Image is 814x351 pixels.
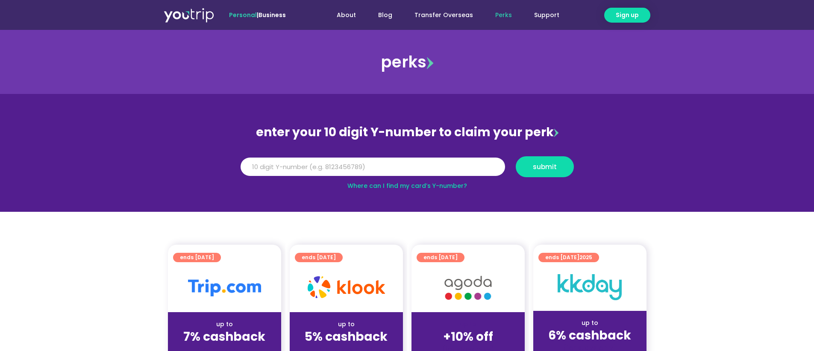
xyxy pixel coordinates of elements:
span: ends [DATE] [423,253,458,262]
div: up to [175,320,274,329]
a: Support [523,7,570,23]
div: up to [540,319,640,328]
form: Y Number [241,156,574,184]
span: ends [DATE] [302,253,336,262]
a: About [326,7,367,23]
a: ends [DATE] [295,253,343,262]
div: up to [297,320,396,329]
span: Personal [229,11,257,19]
span: 2025 [579,254,592,261]
span: ends [DATE] [545,253,592,262]
span: Sign up [616,11,639,20]
input: 10 digit Y-number (e.g. 8123456789) [241,158,505,176]
span: up to [460,320,476,328]
a: Sign up [604,8,650,23]
a: ends [DATE] [417,253,464,262]
a: Perks [484,7,523,23]
strong: 6% cashback [548,327,631,344]
a: Transfer Overseas [403,7,484,23]
strong: +10% off [443,328,493,345]
a: Business [259,11,286,19]
span: ends [DATE] [180,253,214,262]
nav: Menu [309,7,570,23]
div: enter your 10 digit Y-number to claim your perk [236,121,578,143]
a: Where can I find my card’s Y-number? [347,181,467,190]
strong: 7% cashback [183,328,265,345]
span: submit [533,164,557,170]
a: ends [DATE]2025 [538,253,599,262]
a: ends [DATE] [173,253,221,262]
span: | [229,11,286,19]
button: submit [516,156,574,177]
strong: 5% cashback [305,328,388,345]
a: Blog [367,7,403,23]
